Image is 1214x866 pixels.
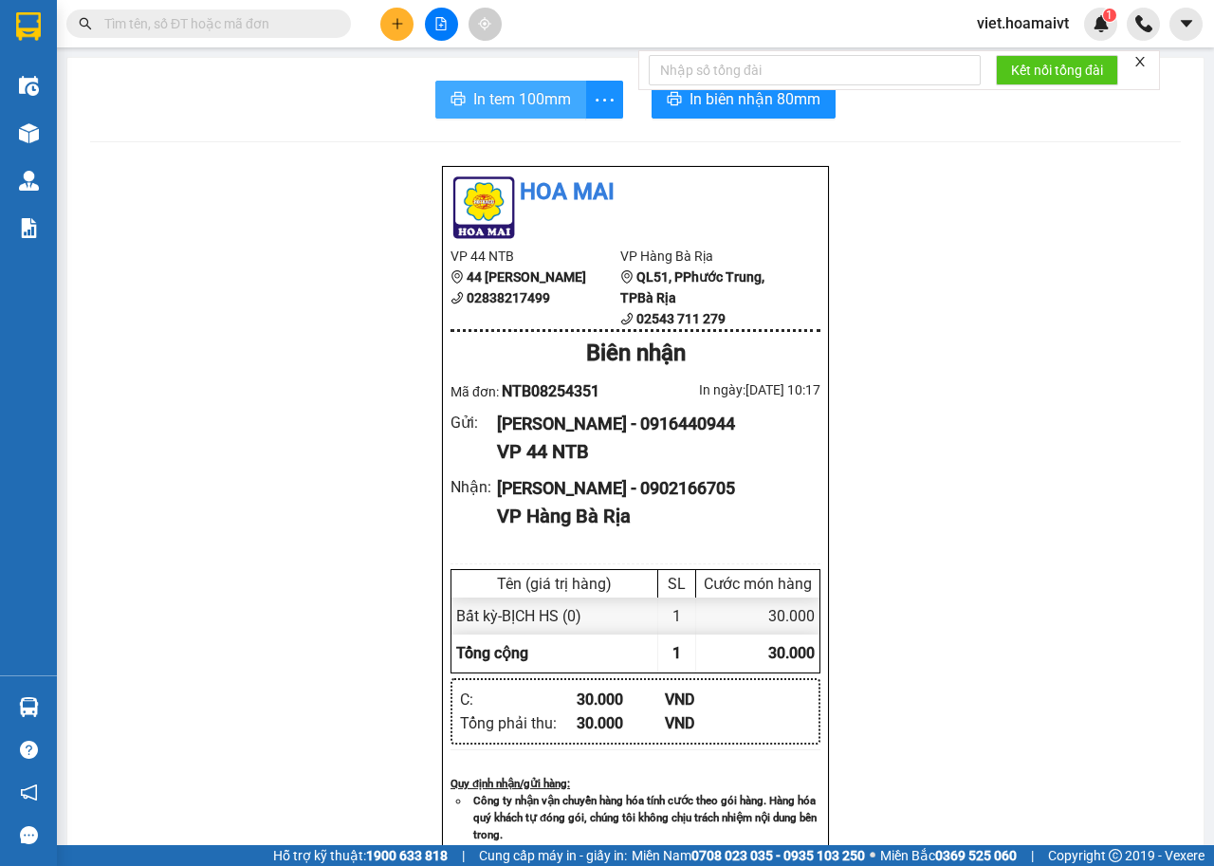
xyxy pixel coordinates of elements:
img: logo-vxr [16,12,41,41]
span: printer [451,91,466,109]
span: Cung cấp máy in - giấy in: [479,845,627,866]
img: warehouse-icon [19,76,39,96]
li: Hoa Mai [451,175,820,211]
div: [PERSON_NAME] - 0902166705 [497,475,805,502]
div: VP Hàng Bà Rịa [497,502,805,531]
button: more [585,81,623,119]
span: copyright [1109,849,1122,862]
span: environment [451,270,464,284]
span: notification [20,783,38,802]
span: question-circle [20,741,38,759]
span: phone [620,312,634,325]
div: Gửi : [451,411,497,434]
b: 02543 711 279 [636,311,726,326]
span: caret-down [1178,15,1195,32]
span: close [1133,55,1147,68]
b: QL51, PPhước Trung, TPBà Rịa [131,104,233,140]
button: caret-down [1169,8,1203,41]
button: file-add [425,8,458,41]
div: C : [460,688,577,711]
button: plus [380,8,414,41]
span: Bất kỳ - BỊCH HS (0) [456,607,581,625]
input: Nhập số tổng đài [649,55,981,85]
img: logo.jpg [9,9,76,76]
span: 1 [1106,9,1113,22]
div: VND [665,688,753,711]
div: Mã đơn: [451,379,635,403]
span: environment [131,105,144,119]
span: In tem 100mm [473,87,571,111]
img: phone-icon [1135,15,1152,32]
b: 44 [PERSON_NAME] [467,269,586,285]
div: [PERSON_NAME] - 0916440944 [497,411,805,437]
span: printer [667,91,682,109]
button: aim [469,8,502,41]
div: Nhận : [451,475,497,499]
span: Tổng cộng [456,644,528,662]
div: Tổng phải thu : [460,711,577,735]
span: 1 [672,644,681,662]
img: warehouse-icon [19,123,39,143]
span: | [462,845,465,866]
span: NTB08254351 [502,382,599,400]
span: search [79,17,92,30]
span: Miền Nam [632,845,865,866]
div: VND [665,711,753,735]
span: file-add [434,17,448,30]
span: ⚪️ [870,852,875,859]
span: environment [620,270,634,284]
strong: 0369 525 060 [935,848,1017,863]
b: 02838217499 [467,290,550,305]
img: warehouse-icon [19,171,39,191]
b: QL51, PPhước Trung, TPBà Rịa [620,269,764,305]
strong: Công ty nhận vận chuyển hàng hóa tính cước theo gói hàng. Hàng hóa quý khách tự đóng gói, chúng t... [473,794,817,841]
span: Hỗ trợ kỹ thuật: [273,845,448,866]
span: | [1031,845,1034,866]
img: logo.jpg [451,175,517,241]
span: more [586,88,622,112]
div: In ngày: [DATE] 10:17 [635,379,820,400]
div: VP 44 NTB [497,437,805,467]
span: In biên nhận 80mm [690,87,820,111]
div: 30.000 [577,688,665,711]
span: viet.hoamaivt [962,11,1084,35]
li: VP 44 NTB [451,246,620,267]
button: printerIn tem 100mm [435,81,586,119]
div: 30.000 [696,598,819,635]
img: warehouse-icon [19,697,39,717]
div: Tên (giá trị hàng) [456,575,653,593]
span: message [20,826,38,844]
span: phone [451,291,464,304]
button: Kết nối tổng đài [996,55,1118,85]
div: SL [663,575,690,593]
img: icon-new-feature [1093,15,1110,32]
span: Miền Bắc [880,845,1017,866]
div: Biên nhận [451,336,820,372]
span: Kết nối tổng đài [1011,60,1103,81]
span: aim [478,17,491,30]
input: Tìm tên, số ĐT hoặc mã đơn [104,13,328,34]
div: Cước món hàng [701,575,815,593]
div: 1 [658,598,696,635]
span: plus [391,17,404,30]
span: 30.000 [768,644,815,662]
strong: 0708 023 035 - 0935 103 250 [691,848,865,863]
span: environment [9,105,23,119]
li: VP Hàng Bà Rịa [620,246,790,267]
strong: 1900 633 818 [366,848,448,863]
div: 30.000 [577,711,665,735]
div: Quy định nhận/gửi hàng : [451,775,820,792]
li: Hoa Mai [9,9,275,46]
sup: 1 [1103,9,1116,22]
button: printerIn biên nhận 80mm [652,81,836,119]
img: solution-icon [19,218,39,238]
li: VP Hàng Bà Rịa [131,81,252,101]
li: VP 44 NTB [9,81,131,101]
